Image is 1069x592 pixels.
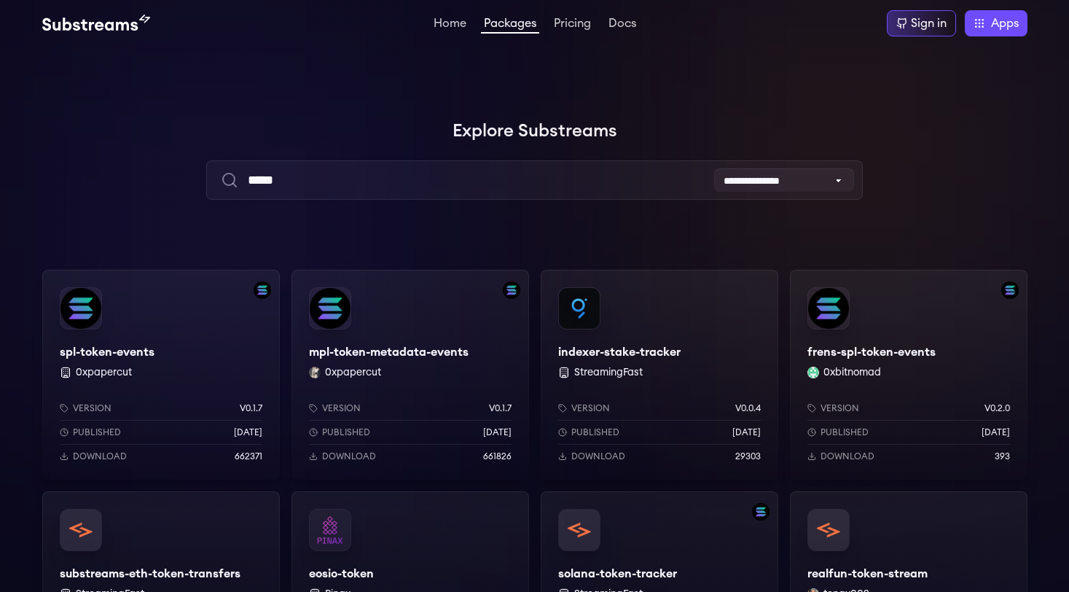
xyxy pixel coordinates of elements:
a: Home [431,17,469,32]
a: indexer-stake-trackerindexer-stake-tracker StreamingFastVersionv0.0.4Published[DATE]Download29303 [541,270,778,480]
button: StreamingFast [574,365,643,380]
p: 662371 [235,451,262,462]
img: Filter by solana network [752,503,770,521]
p: Published [73,427,121,438]
p: [DATE] [483,427,512,438]
p: [DATE] [982,427,1010,438]
p: v0.1.7 [240,402,262,414]
p: 29303 [735,451,761,462]
img: Filter by solana network [1001,281,1019,299]
p: Published [322,427,370,438]
p: [DATE] [234,427,262,438]
a: Filter by solana networkmpl-token-metadata-eventsmpl-token-metadata-events0xpapercut 0xpapercutVe... [291,270,529,480]
a: Filter by solana networkfrens-spl-token-eventsfrens-spl-token-events0xbitnomad 0xbitnomadVersionv... [790,270,1027,480]
p: Published [571,427,619,438]
p: Version [73,402,111,414]
img: Substream's logo [42,15,150,32]
p: v0.2.0 [984,402,1010,414]
button: 0xbitnomad [823,365,881,380]
p: Version [821,402,859,414]
p: 661826 [483,451,512,462]
p: Version [571,402,610,414]
p: Download [821,451,874,462]
p: v0.0.4 [735,402,761,414]
p: Download [571,451,625,462]
span: Apps [991,15,1019,32]
p: Download [73,451,127,462]
div: Sign in [911,15,947,32]
a: Docs [606,17,639,32]
a: Pricing [551,17,594,32]
p: 393 [995,451,1010,462]
button: 0xpapercut [76,365,132,380]
p: Download [322,451,376,462]
img: Filter by solana network [254,281,271,299]
a: Sign in [887,10,956,36]
p: [DATE] [732,427,761,438]
a: Filter by solana networkspl-token-eventsspl-token-events 0xpapercutVersionv0.1.7Published[DATE]Do... [42,270,280,480]
img: Filter by solana network [503,281,520,299]
h1: Explore Substreams [42,117,1027,146]
a: Packages [481,17,539,34]
p: Published [821,427,869,438]
p: Version [322,402,361,414]
p: v0.1.7 [489,402,512,414]
button: 0xpapercut [325,365,381,380]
